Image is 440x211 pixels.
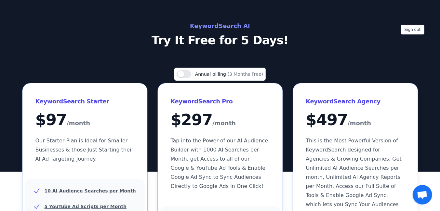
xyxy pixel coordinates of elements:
[67,118,90,128] span: /month
[35,138,134,162] span: Our Starter Plan is Ideal for Smaller Businesses & those Just Starting their AI Ad Targeting Jour...
[348,118,371,128] span: /month
[401,25,424,34] button: Sign out
[171,112,270,128] div: $ 297
[195,72,228,77] span: Annual billing
[306,112,405,128] div: $ 497
[35,96,134,107] h3: KeywordSearch Starter
[306,96,405,107] h3: KeywordSearch Agency
[45,204,127,209] u: 5 YouTube Ad Scripts per Month
[74,21,366,31] h2: KeywordSearch AI
[413,185,432,204] a: Mở cuộc trò chuyện
[212,118,236,128] span: /month
[74,34,366,47] p: Try It Free for 5 Days!
[171,138,268,189] span: Tap into the Power of our AI Audience Builder with 1000 AI Searches per Month, get Access to all ...
[171,96,270,107] h3: KeywordSearch Pro
[35,112,134,128] div: $ 97
[45,188,136,193] u: 10 AI Audience Searches per Month
[228,72,263,77] span: (3 Months Free)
